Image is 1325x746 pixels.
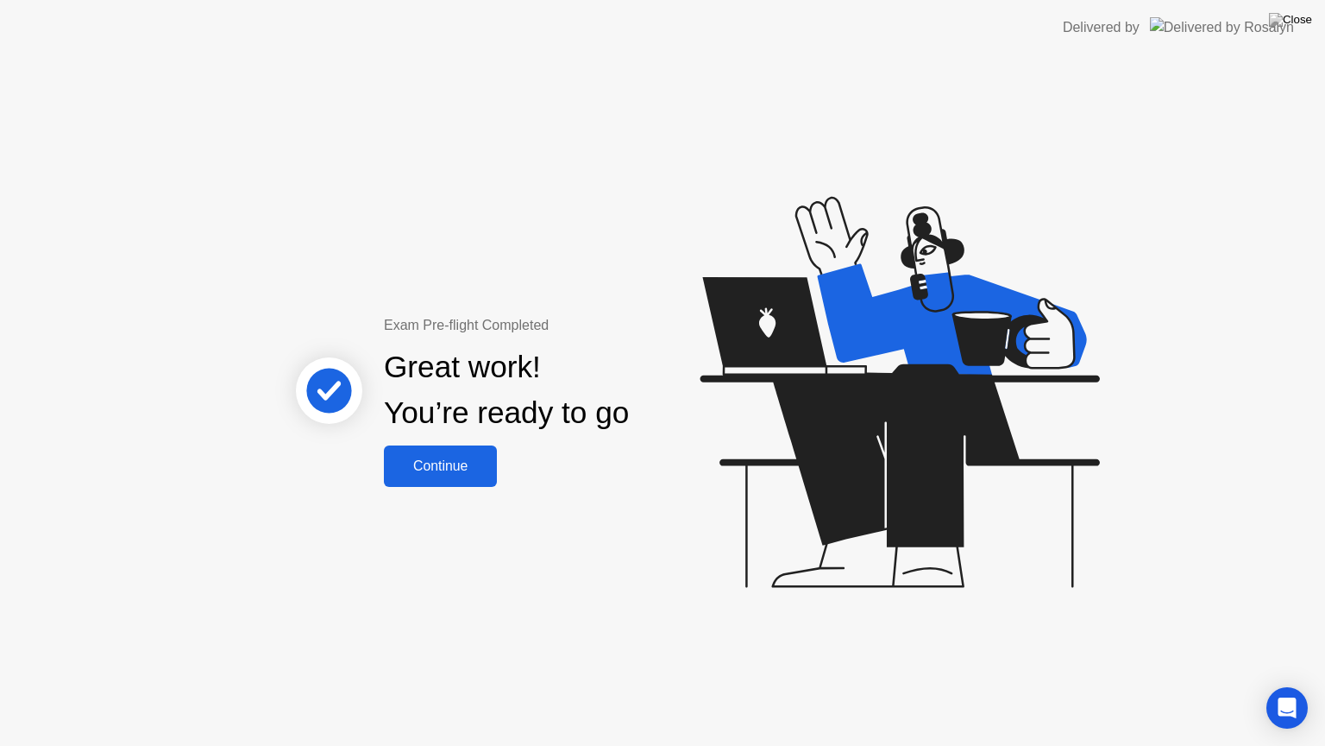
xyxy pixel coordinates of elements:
[1150,17,1294,37] img: Delivered by Rosalyn
[384,345,629,436] div: Great work! You’re ready to go
[1269,13,1312,27] img: Close
[1266,687,1308,729] div: Open Intercom Messenger
[384,446,497,487] button: Continue
[1063,17,1140,38] div: Delivered by
[389,458,492,474] div: Continue
[384,315,740,336] div: Exam Pre-flight Completed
